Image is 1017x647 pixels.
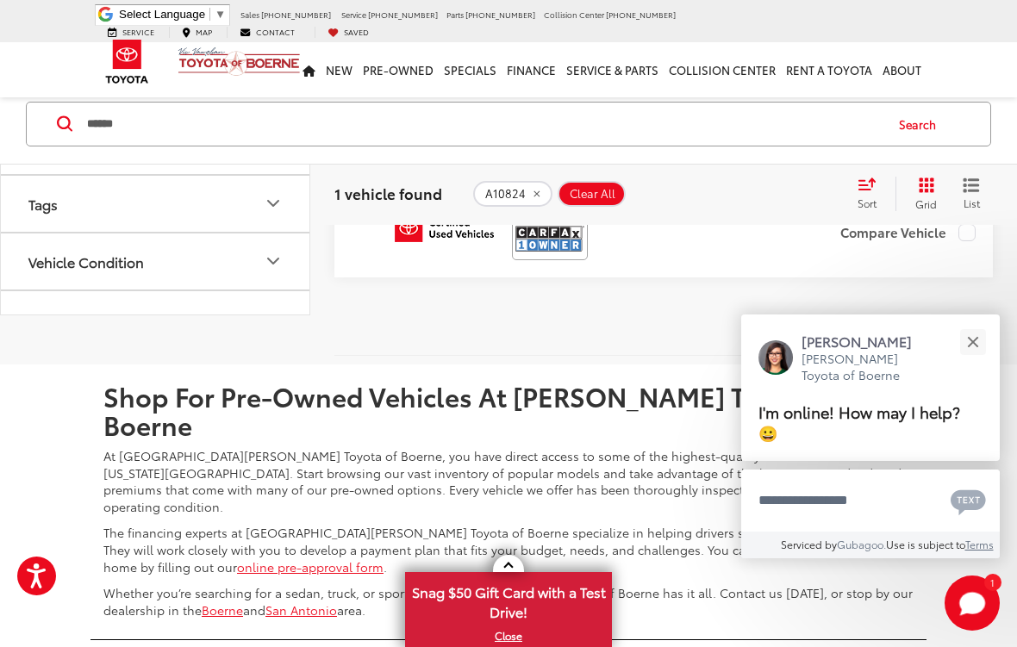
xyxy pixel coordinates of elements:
span: Use is subject to [886,537,965,551]
span: Grid [915,196,937,211]
a: Collision Center [664,42,781,97]
button: Select sort value [849,177,895,211]
span: Contact [256,26,295,37]
button: remove A10824 [473,181,552,207]
span: Parts [446,9,464,20]
label: Compare Vehicle [840,224,976,241]
a: Boerne [202,601,243,619]
div: Tags [263,194,284,215]
span: 1 [990,578,995,586]
span: [PHONE_NUMBER] [261,9,331,20]
div: Tags [28,196,58,212]
button: TagsTags [1,176,311,232]
svg: Start Chat [945,575,1000,631]
a: Select Language​ [119,8,226,21]
span: Snag $50 Gift Card with a Test Drive! [407,574,610,626]
span: 1 vehicle found [334,183,442,203]
a: Map [169,27,225,38]
div: Vehicle Condition [28,253,144,270]
button: List View [950,177,993,211]
button: Toggle Chat Window [945,575,1000,631]
span: Service [341,9,366,20]
span: List [963,196,980,210]
h2: Shop For Pre-Owned Vehicles At [PERSON_NAME] Toyota of Boerne [103,382,914,439]
img: Toyota [95,34,159,90]
a: Contact [227,27,308,38]
span: ▼ [215,8,226,21]
a: Finance [502,42,561,97]
span: Map [196,26,212,37]
p: [PERSON_NAME] [802,332,929,351]
a: Home [297,42,321,97]
p: The financing experts at [GEOGRAPHIC_DATA][PERSON_NAME] Toyota of Boerne specialize in helping dr... [103,524,914,575]
span: Service [122,26,154,37]
p: At [GEOGRAPHIC_DATA][PERSON_NAME] Toyota of Boerne, you have direct access to some of the highest... [103,447,914,516]
a: San Antonio [265,601,337,619]
span: Sales [240,9,259,20]
button: Clear All [558,181,626,207]
div: Close[PERSON_NAME][PERSON_NAME] Toyota of BoerneI'm online! How may I help? 😀Type your messageCha... [741,314,1000,558]
p: [PERSON_NAME] Toyota of Boerne [802,351,929,384]
img: CarFax One Owner [515,210,584,256]
a: New [321,42,358,97]
div: Vehicle Condition [263,252,284,272]
a: Service [95,27,167,38]
span: A10824 [485,187,526,201]
button: Body TypeBody Type [1,291,311,347]
span: Select Language [119,8,205,21]
span: Saved [344,26,369,37]
textarea: Type your message [741,470,1000,532]
span: [PHONE_NUMBER] [465,9,535,20]
img: Toyota Certified Used Vehicles [395,215,494,242]
span: I'm online! How may I help? 😀 [758,400,960,444]
span: Collision Center [544,9,604,20]
a: About [877,42,927,97]
a: Terms [965,537,994,551]
span: [PHONE_NUMBER] [606,9,676,20]
input: Search by Make, Model, or Keyword [85,103,883,145]
svg: Text [951,488,986,515]
span: Clear All [570,187,615,201]
button: Grid View [895,177,950,211]
span: Sort [858,196,877,210]
a: online pre-approval form [237,558,384,575]
img: Vic Vaughan Toyota of Boerne [178,47,301,77]
a: My Saved Vehicles [315,27,382,38]
button: Search [883,103,961,146]
button: Close [954,323,991,360]
a: Specials [439,42,502,97]
span: Serviced by [781,537,837,551]
a: Gubagoo. [837,537,886,551]
a: Rent a Toyota [781,42,877,97]
span: [PHONE_NUMBER] [368,9,438,20]
button: Chat with SMS [945,481,991,519]
a: Pre-Owned [358,42,439,97]
p: Whether you’re searching for a sedan, truck, or sporty coupe, [PERSON_NAME] Toyota of Boerne has ... [103,584,914,619]
a: Service & Parts: Opens in a new tab [561,42,664,97]
div: Body Type [263,309,284,330]
button: Vehicle ConditionVehicle Condition [1,233,311,289]
div: Body Type [28,311,94,327]
span: ​ [209,8,210,21]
